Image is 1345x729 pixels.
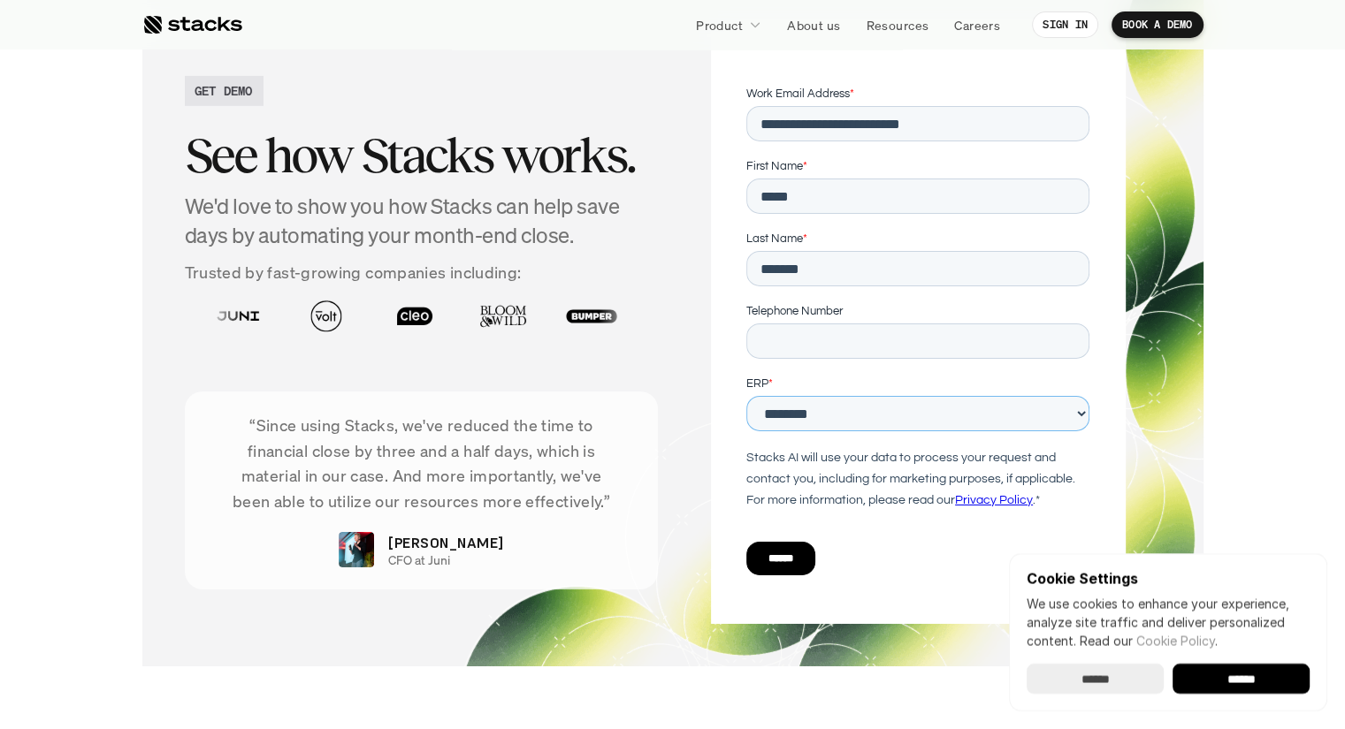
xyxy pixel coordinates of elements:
[1122,19,1193,31] p: BOOK A DEMO
[1112,11,1204,38] a: BOOK A DEMO
[1080,633,1218,648] span: Read our .
[954,16,1000,34] p: Careers
[944,9,1011,41] a: Careers
[1027,594,1310,649] p: We use cookies to enhance your experience, analyze site traffic and deliver personalized content.
[185,128,659,183] h2: See how Stacks works.
[866,16,929,34] p: Resources
[776,9,851,41] a: About us
[195,81,253,100] h2: GET DEMO
[388,553,450,568] p: CFO at Juni
[1032,11,1098,38] a: SIGN IN
[746,85,1089,590] iframe: Form 0
[185,192,659,251] h4: We'd love to show you how Stacks can help save days by automating your month-end close.
[185,260,659,285] p: Trusted by fast-growing companies including:
[211,413,632,514] p: “Since using Stacks, we've reduced the time to financial close by three and a half days, which is...
[388,532,503,553] p: [PERSON_NAME]
[1136,633,1215,648] a: Cookie Policy
[696,16,743,34] p: Product
[1043,19,1088,31] p: SIGN IN
[787,16,840,34] p: About us
[1027,571,1310,585] p: Cookie Settings
[855,9,939,41] a: Resources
